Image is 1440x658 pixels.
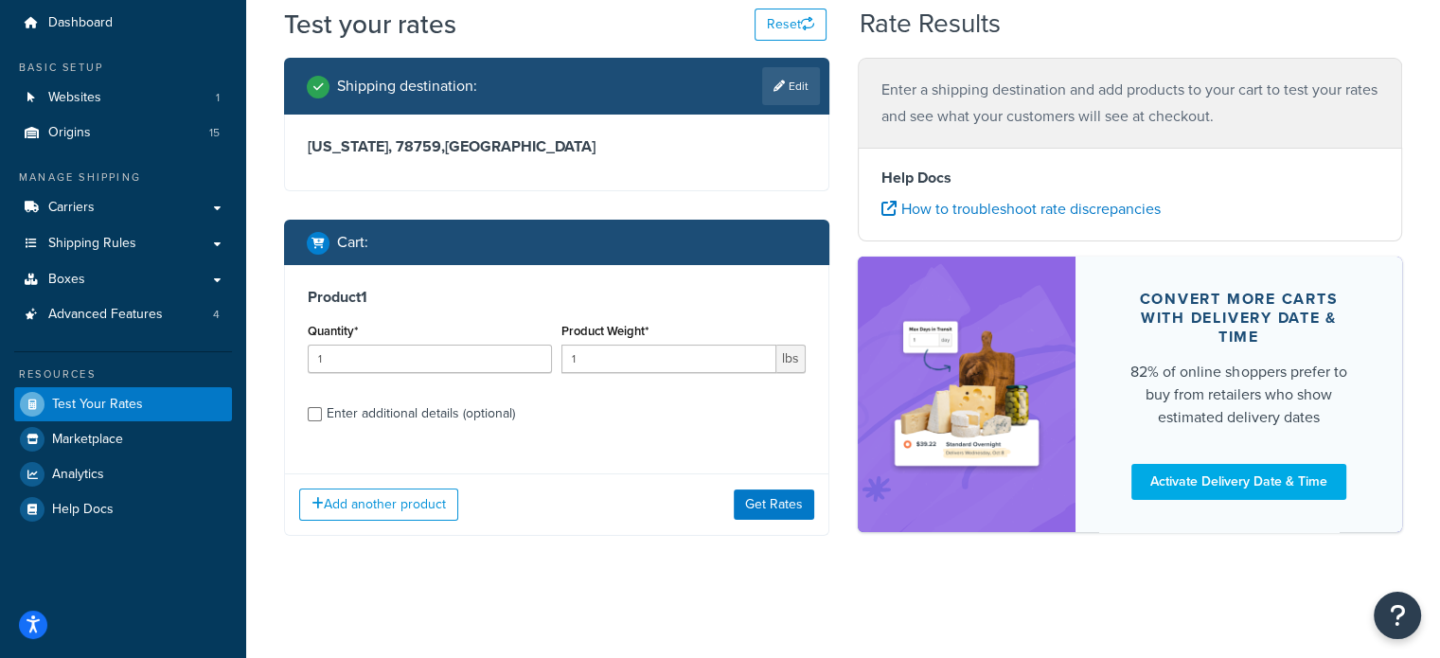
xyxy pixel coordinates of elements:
span: Origins [48,125,91,141]
span: 15 [209,125,220,141]
li: Origins [14,116,232,151]
label: Product Weight* [561,324,649,338]
a: How to troubleshoot rate discrepancies [881,198,1161,220]
a: Help Docs [14,492,232,526]
a: Test Your Rates [14,387,232,421]
span: Websites [48,90,101,106]
div: Convert more carts with delivery date & time [1121,290,1357,347]
a: Websites1 [14,80,232,116]
a: Dashboard [14,6,232,41]
h2: Cart : [337,234,368,251]
span: Analytics [52,467,104,483]
input: 0 [308,345,552,373]
div: Resources [14,366,232,382]
input: Enter additional details (optional) [308,407,322,421]
a: Edit [762,67,820,105]
span: Carriers [48,200,95,216]
input: 0.00 [561,345,776,373]
span: Shipping Rules [48,236,136,252]
button: Reset [755,9,827,41]
span: Advanced Features [48,307,163,323]
a: Marketplace [14,422,232,456]
a: Origins15 [14,116,232,151]
span: 1 [216,90,220,106]
span: lbs [776,345,806,373]
h4: Help Docs [881,167,1379,189]
span: Dashboard [48,15,113,31]
span: Boxes [48,272,85,288]
div: Enter additional details (optional) [327,400,515,427]
span: 4 [213,307,220,323]
li: Websites [14,80,232,116]
button: Open Resource Center [1374,592,1421,639]
h2: Shipping destination : [337,78,477,95]
button: Get Rates [734,489,814,520]
div: 82% of online shoppers prefer to buy from retailers who show estimated delivery dates [1121,361,1357,429]
span: Help Docs [52,502,114,518]
h3: Product 1 [308,288,806,307]
label: Quantity* [308,324,358,338]
p: Enter a shipping destination and add products to your cart to test your rates and see what your c... [881,77,1379,130]
span: Test Your Rates [52,397,143,413]
span: Marketplace [52,432,123,448]
a: Advanced Features4 [14,297,232,332]
h1: Test your rates [284,6,456,43]
li: Advanced Features [14,297,232,332]
a: Activate Delivery Date & Time [1131,464,1346,500]
a: Analytics [14,457,232,491]
a: Carriers [14,190,232,225]
h3: [US_STATE], 78759 , [GEOGRAPHIC_DATA] [308,137,806,156]
img: feature-image-ddt-36eae7f7280da8017bfb280eaccd9c446f90b1fe08728e4019434db127062ab4.png [886,285,1047,504]
div: Manage Shipping [14,169,232,186]
h2: Rate Results [860,9,1001,39]
a: Shipping Rules [14,226,232,261]
a: Boxes [14,262,232,297]
button: Add another product [299,489,458,521]
div: Basic Setup [14,60,232,76]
